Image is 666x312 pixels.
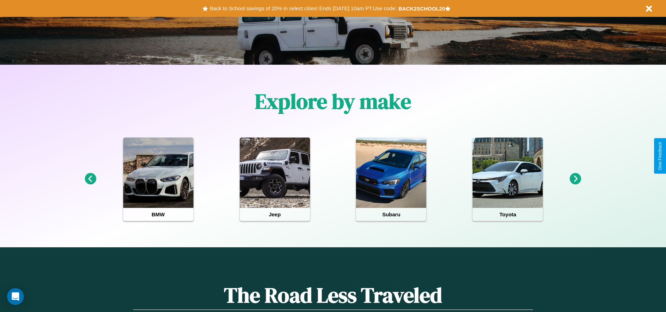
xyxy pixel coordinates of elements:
[240,208,310,221] h4: Jeep
[398,6,445,12] b: BACK2SCHOOL20
[473,208,543,221] h4: Toyota
[133,281,533,310] h1: The Road Less Traveled
[123,208,193,221] h4: BMW
[658,142,662,170] div: Give Feedback
[7,288,24,305] div: Open Intercom Messenger
[356,208,426,221] h4: Subaru
[208,4,398,13] button: Back to School savings of 20% in select cities! Ends [DATE] 10am PT.Use code:
[255,87,411,116] h1: Explore by make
